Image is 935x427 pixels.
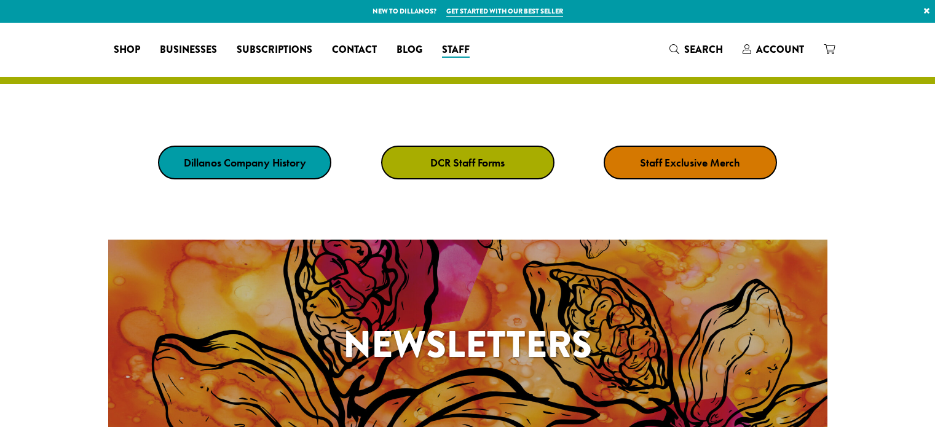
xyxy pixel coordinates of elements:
[184,155,306,170] strong: Dillanos Company History
[158,146,331,179] a: Dillanos Company History
[114,42,140,58] span: Shop
[237,42,312,58] span: Subscriptions
[442,42,470,58] span: Staff
[104,40,150,60] a: Shop
[446,6,563,17] a: Get started with our best seller
[160,42,217,58] span: Businesses
[332,42,377,58] span: Contact
[604,146,777,179] a: Staff Exclusive Merch
[396,42,422,58] span: Blog
[381,146,554,179] a: DCR Staff Forms
[756,42,804,57] span: Account
[430,155,505,170] strong: DCR Staff Forms
[640,155,740,170] strong: Staff Exclusive Merch
[108,317,827,372] h1: Newsletters
[660,39,733,60] a: Search
[684,42,723,57] span: Search
[432,40,479,60] a: Staff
